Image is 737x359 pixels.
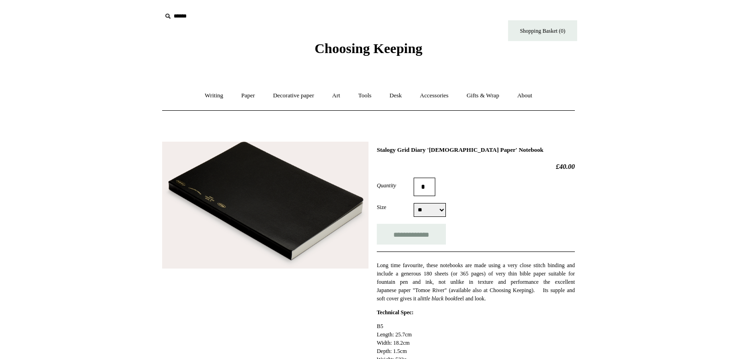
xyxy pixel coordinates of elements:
a: Paper [233,84,263,108]
a: Desk [381,84,410,108]
label: Size [377,203,414,211]
p: Long time favourite, these notebooks are made using a very close stitch binding and include a gen... [377,261,575,303]
a: Writing [197,84,232,108]
a: Shopping Basket (0) [508,20,577,41]
a: Gifts & Wrap [458,84,508,108]
h1: Stalogy Grid Diary '[DEMOGRAPHIC_DATA] Paper' Notebook [377,146,575,154]
a: Tools [350,84,380,108]
label: Quantity [377,181,414,190]
h2: £40.00 [377,162,575,171]
img: Stalogy Grid Diary 'Bible Paper' Notebook [162,142,368,269]
a: Art [324,84,348,108]
a: Choosing Keeping [315,48,422,54]
strong: Technical Spec: [377,309,414,316]
em: little black book [420,295,456,302]
a: About [509,84,541,108]
span: Choosing Keeping [315,41,422,56]
a: Accessories [412,84,457,108]
a: Decorative paper [265,84,322,108]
